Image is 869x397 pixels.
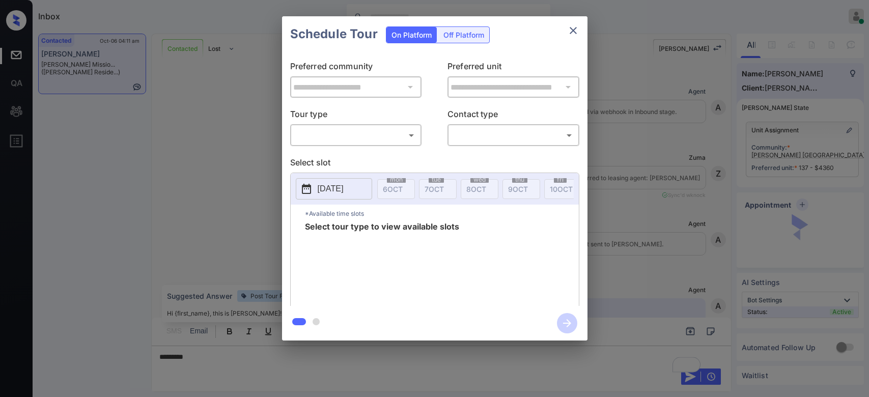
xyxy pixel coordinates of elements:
[282,16,386,52] h2: Schedule Tour
[305,205,579,222] p: *Available time slots
[447,108,579,124] p: Contact type
[386,27,437,43] div: On Platform
[318,183,344,195] p: [DATE]
[438,27,489,43] div: Off Platform
[305,222,459,304] span: Select tour type to view available slots
[296,178,372,200] button: [DATE]
[563,20,583,41] button: close
[447,60,579,76] p: Preferred unit
[290,156,579,173] p: Select slot
[290,108,422,124] p: Tour type
[290,60,422,76] p: Preferred community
